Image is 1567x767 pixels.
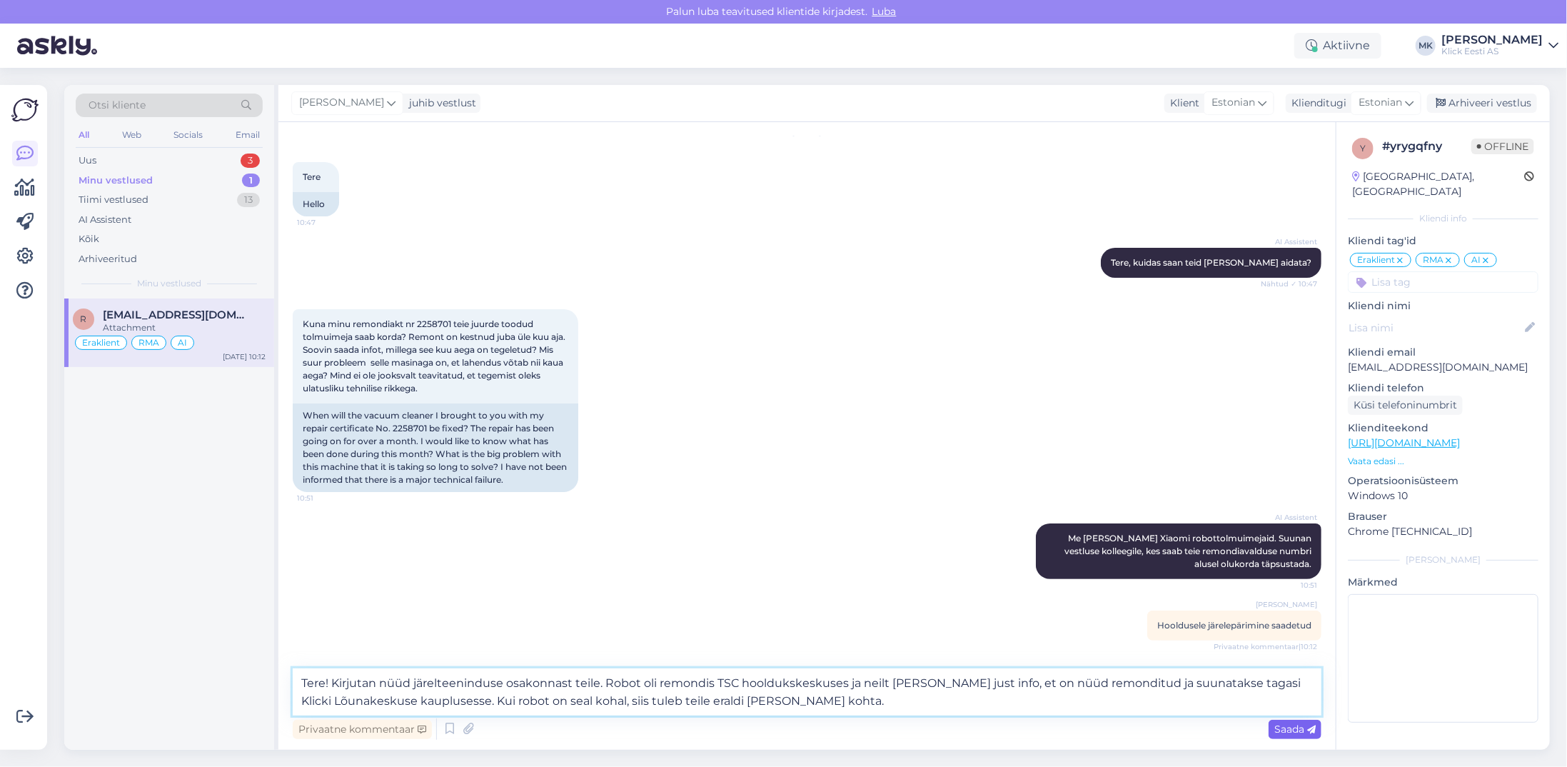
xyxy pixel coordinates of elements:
span: 10:51 [1264,580,1317,591]
p: Kliendi email [1348,345,1538,360]
p: Klienditeekond [1348,421,1538,436]
div: Kõik [79,232,99,246]
span: Nähtud ✓ 10:47 [1261,279,1317,289]
span: [PERSON_NAME] [1256,599,1317,610]
p: Vaata edasi ... [1348,455,1538,468]
span: Tere [303,171,321,182]
span: r [81,314,87,324]
p: Kliendi nimi [1348,299,1538,314]
span: RMA [138,339,159,347]
textarea: Tere! Kirjutan nüüd järelteeninduse osakonnast teile. Robot oli remondis TSC hooldukskeskuses ja ... [293,668,1321,716]
p: Chrome [TECHNICAL_ID] [1348,524,1538,539]
span: 10:47 [297,217,351,228]
p: [EMAIL_ADDRESS][DOMAIN_NAME] [1348,360,1538,375]
div: 1 [242,174,260,188]
input: Lisa tag [1348,271,1538,293]
div: [PERSON_NAME] [1441,34,1543,46]
span: y [1360,143,1366,154]
a: [PERSON_NAME]Klick Eesti AS [1441,34,1558,57]
div: juhib vestlust [403,96,476,111]
div: When will the vacuum cleaner I brought to you with my repair certificate No. 2258701 be fixed? Th... [293,403,578,492]
div: AI Assistent [79,213,131,227]
span: Offline [1471,139,1534,154]
div: [PERSON_NAME] [1348,553,1538,566]
div: Klick Eesti AS [1441,46,1543,57]
img: Askly Logo [11,96,39,124]
span: Estonian [1211,95,1255,111]
div: [DATE] 10:12 [223,351,266,362]
p: Windows 10 [1348,488,1538,503]
div: Hello [293,192,339,216]
input: Lisa nimi [1349,320,1522,336]
p: Brauser [1348,509,1538,524]
div: Aktiivne [1294,33,1381,59]
div: Arhiveeri vestlus [1427,94,1537,113]
span: AI Assistent [1264,236,1317,247]
span: [PERSON_NAME] [299,95,384,111]
p: Märkmed [1348,575,1538,590]
p: Kliendi telefon [1348,381,1538,396]
div: Küsi telefoninumbrit [1348,396,1463,415]
div: Klient [1164,96,1199,111]
span: Eraklient [1357,256,1395,264]
div: Web [119,126,144,144]
div: Minu vestlused [79,174,153,188]
div: Email [233,126,263,144]
div: Tiimi vestlused [79,193,148,207]
span: Hooldusele järelepärimine saadetud [1157,620,1311,631]
div: [GEOGRAPHIC_DATA], [GEOGRAPHIC_DATA] [1352,169,1524,199]
div: MK [1416,36,1436,56]
span: Estonian [1359,95,1402,111]
span: Otsi kliente [89,98,146,113]
div: Attachment [103,321,266,334]
span: Saada [1274,723,1316,736]
span: RMA [1423,256,1443,264]
div: # yrygqfny [1382,138,1471,155]
span: rihonops45@gmail.com [103,309,251,321]
div: Arhiveeritud [79,252,137,266]
div: 13 [237,193,260,207]
div: All [76,126,92,144]
span: 10:51 [297,493,351,503]
span: AI [1471,256,1481,264]
a: [URL][DOMAIN_NAME] [1348,436,1460,449]
p: Kliendi tag'id [1348,234,1538,249]
span: Tere, kuidas saan teid [PERSON_NAME] aidata? [1111,257,1311,268]
span: Luba [868,5,901,18]
div: Uus [79,154,96,168]
span: Minu vestlused [137,277,201,290]
div: Privaatne kommentaar [293,720,432,739]
span: Privaatne kommentaar | 10:12 [1214,641,1317,652]
p: Operatsioonisüsteem [1348,473,1538,488]
div: Klienditugi [1286,96,1346,111]
span: Eraklient [82,339,120,347]
div: 3 [241,154,260,168]
div: Kliendi info [1348,212,1538,225]
div: Socials [171,126,206,144]
span: Me [PERSON_NAME] Xiaomi robottolmuimejaid. Suunan vestluse kolleegile, kes saab teie remondiavald... [1064,533,1314,569]
span: AI [178,339,187,347]
span: AI Assistent [1264,512,1317,523]
span: Kuna minu remondiakt nr 2258701 teie juurde toodud tolmuimeja saab korda? Remont on kestnud juba ... [303,319,568,393]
